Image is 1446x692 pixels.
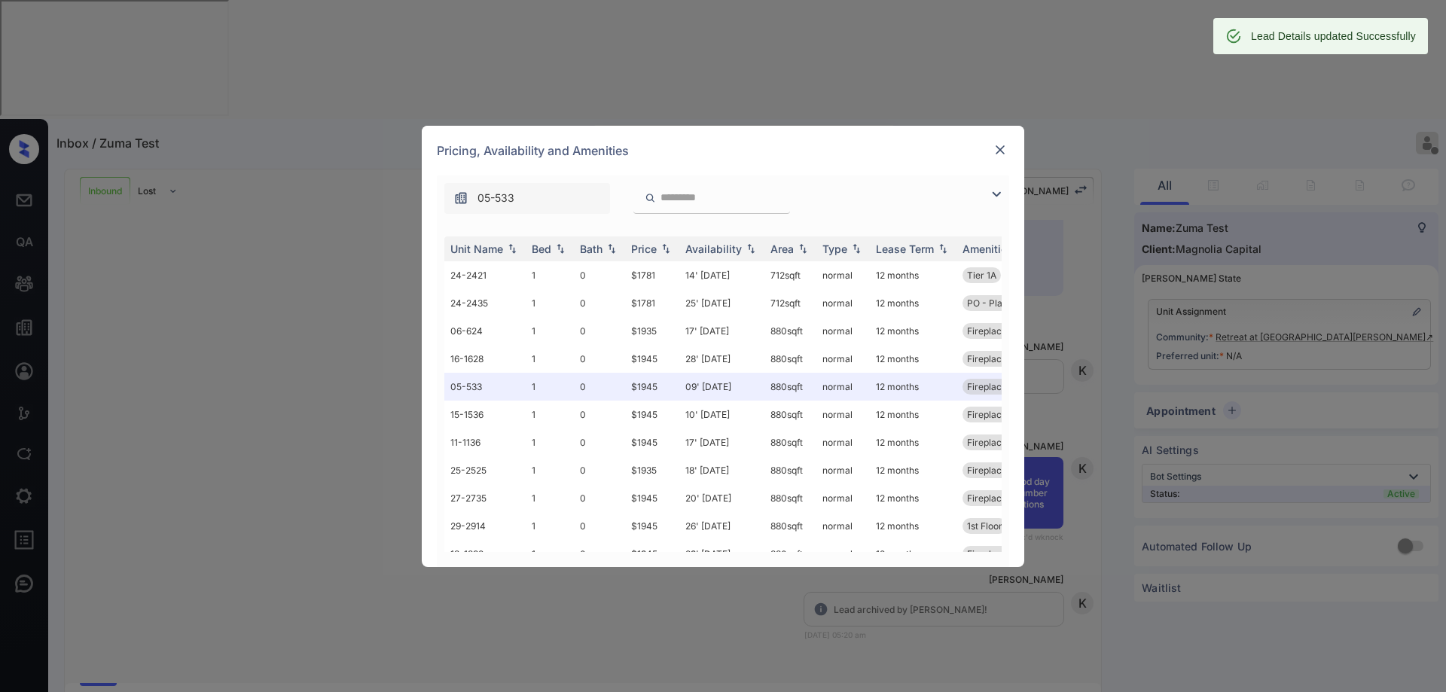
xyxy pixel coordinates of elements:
[526,345,574,373] td: 1
[444,317,526,345] td: 06-624
[816,428,870,456] td: normal
[574,261,625,289] td: 0
[645,191,656,205] img: icon-zuma
[679,401,764,428] td: 10' [DATE]
[967,520,1002,532] span: 1st Floor
[870,289,956,317] td: 12 months
[679,540,764,568] td: 29' [DATE]
[679,289,764,317] td: 25' [DATE]
[870,484,956,512] td: 12 months
[679,512,764,540] td: 26' [DATE]
[625,317,679,345] td: $1935
[679,428,764,456] td: 17' [DATE]
[849,243,864,254] img: sorting
[679,345,764,373] td: 28' [DATE]
[816,512,870,540] td: normal
[625,484,679,512] td: $1945
[453,191,468,206] img: icon-zuma
[764,261,816,289] td: 712 sqft
[967,409,1007,420] span: Fireplace
[967,437,1007,448] span: Fireplace
[422,126,1024,175] div: Pricing, Availability and Amenities
[764,456,816,484] td: 880 sqft
[604,243,619,254] img: sorting
[444,401,526,428] td: 15-1536
[526,512,574,540] td: 1
[625,345,679,373] td: $1945
[625,373,679,401] td: $1945
[764,401,816,428] td: 880 sqft
[685,242,742,255] div: Availability
[816,261,870,289] td: normal
[816,289,870,317] td: normal
[450,242,503,255] div: Unit Name
[625,289,679,317] td: $1781
[679,456,764,484] td: 18' [DATE]
[444,261,526,289] td: 24-2421
[574,345,625,373] td: 0
[987,185,1005,203] img: icon-zuma
[526,428,574,456] td: 1
[444,484,526,512] td: 27-2735
[625,456,679,484] td: $1935
[444,289,526,317] td: 24-2435
[625,401,679,428] td: $1945
[526,373,574,401] td: 1
[816,484,870,512] td: normal
[526,401,574,428] td: 1
[658,243,673,254] img: sorting
[444,428,526,456] td: 11-1136
[816,373,870,401] td: normal
[444,373,526,401] td: 05-533
[743,243,758,254] img: sorting
[574,456,625,484] td: 0
[764,428,816,456] td: 880 sqft
[574,512,625,540] td: 0
[625,261,679,289] td: $1781
[574,373,625,401] td: 0
[574,289,625,317] td: 0
[574,484,625,512] td: 0
[764,289,816,317] td: 712 sqft
[967,381,1007,392] span: Fireplace
[625,512,679,540] td: $1945
[822,242,847,255] div: Type
[870,456,956,484] td: 12 months
[625,428,679,456] td: $1945
[816,345,870,373] td: normal
[574,401,625,428] td: 0
[870,401,956,428] td: 12 months
[574,317,625,345] td: 0
[764,345,816,373] td: 880 sqft
[505,243,520,254] img: sorting
[679,373,764,401] td: 09' [DATE]
[795,243,810,254] img: sorting
[679,261,764,289] td: 14' [DATE]
[444,512,526,540] td: 29-2914
[444,456,526,484] td: 25-2525
[870,345,956,373] td: 12 months
[526,261,574,289] td: 1
[764,512,816,540] td: 880 sqft
[816,540,870,568] td: normal
[679,484,764,512] td: 20' [DATE]
[816,401,870,428] td: normal
[580,242,602,255] div: Bath
[764,484,816,512] td: 880 sqft
[962,242,1013,255] div: Amenities
[870,261,956,289] td: 12 months
[631,242,657,255] div: Price
[526,484,574,512] td: 1
[477,190,514,206] span: 05-533
[444,345,526,373] td: 16-1628
[764,317,816,345] td: 880 sqft
[870,317,956,345] td: 12 months
[770,242,794,255] div: Area
[935,243,950,254] img: sorting
[993,142,1008,157] img: close
[1251,23,1416,50] div: Lead Details updated Successfully
[967,325,1007,337] span: Fireplace
[574,540,625,568] td: 0
[816,317,870,345] td: normal
[526,289,574,317] td: 1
